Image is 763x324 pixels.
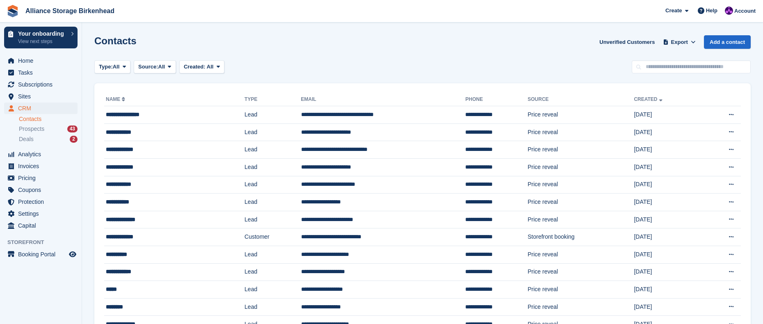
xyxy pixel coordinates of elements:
td: [DATE] [634,123,702,141]
td: Price reveal [528,263,634,281]
div: 43 [67,125,78,132]
td: Lead [244,298,301,316]
td: [DATE] [634,158,702,176]
td: Lead [244,176,301,194]
span: Storefront [7,238,82,246]
a: menu [4,160,78,172]
td: Price reveal [528,106,634,124]
a: menu [4,103,78,114]
button: Created: All [179,60,224,74]
span: Tasks [18,67,67,78]
td: Lead [244,211,301,228]
a: Created [634,96,664,102]
td: Storefront booking [528,228,634,246]
a: Unverified Customers [596,35,658,49]
td: Price reveal [528,194,634,211]
a: menu [4,249,78,260]
td: Price reveal [528,246,634,263]
td: Lead [244,106,301,124]
span: Account [734,7,756,15]
a: Preview store [68,249,78,259]
img: stora-icon-8386f47178a22dfd0bd8f6a31ec36ba5ce8667c1dd55bd0f319d3a0aa187defe.svg [7,5,19,17]
td: Price reveal [528,123,634,141]
td: [DATE] [634,228,702,246]
td: Lead [244,194,301,211]
span: All [158,63,165,71]
td: [DATE] [634,263,702,281]
span: Sites [18,91,67,102]
th: Phone [465,93,528,106]
td: Lead [244,141,301,159]
td: Price reveal [528,281,634,299]
span: Deals [19,135,34,143]
span: Help [706,7,717,15]
span: Booking Portal [18,249,67,260]
td: Customer [244,228,301,246]
div: 2 [70,136,78,143]
button: Source: All [134,60,176,74]
span: Settings [18,208,67,219]
td: [DATE] [634,211,702,228]
a: menu [4,172,78,184]
td: Lead [244,158,301,176]
span: Export [671,38,688,46]
td: Price reveal [528,211,634,228]
th: Email [301,93,466,106]
a: menu [4,91,78,102]
a: menu [4,79,78,90]
th: Type [244,93,301,106]
td: Lead [244,281,301,299]
th: Source [528,93,634,106]
span: Type: [99,63,113,71]
td: [DATE] [634,194,702,211]
td: Lead [244,123,301,141]
span: Create [665,7,682,15]
button: Export [661,35,697,49]
span: Invoices [18,160,67,172]
a: Add a contact [704,35,751,49]
td: [DATE] [634,141,702,159]
span: Source: [138,63,158,71]
span: CRM [18,103,67,114]
button: Type: All [94,60,130,74]
a: menu [4,148,78,160]
a: menu [4,208,78,219]
td: [DATE] [634,281,702,299]
span: Coupons [18,184,67,196]
a: menu [4,67,78,78]
span: Pricing [18,172,67,184]
td: [DATE] [634,298,702,316]
span: Created: [184,64,206,70]
a: menu [4,196,78,208]
span: Protection [18,196,67,208]
td: Price reveal [528,141,634,159]
td: Price reveal [528,158,634,176]
a: menu [4,184,78,196]
td: [DATE] [634,246,702,263]
a: Name [106,96,127,102]
a: Alliance Storage Birkenhead [22,4,118,18]
a: menu [4,55,78,66]
td: Lead [244,246,301,263]
p: View next steps [18,38,67,45]
span: Home [18,55,67,66]
a: Deals 2 [19,135,78,144]
td: Price reveal [528,176,634,194]
a: Prospects 43 [19,125,78,133]
a: Contacts [19,115,78,123]
span: Subscriptions [18,79,67,90]
span: Capital [18,220,67,231]
td: Price reveal [528,298,634,316]
a: menu [4,220,78,231]
img: Romilly Norton [725,7,733,15]
h1: Contacts [94,35,137,46]
td: Lead [244,263,301,281]
span: All [113,63,120,71]
a: Your onboarding View next steps [4,27,78,48]
p: Your onboarding [18,31,67,37]
span: Analytics [18,148,67,160]
span: All [207,64,214,70]
td: [DATE] [634,176,702,194]
span: Prospects [19,125,44,133]
td: [DATE] [634,106,702,124]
